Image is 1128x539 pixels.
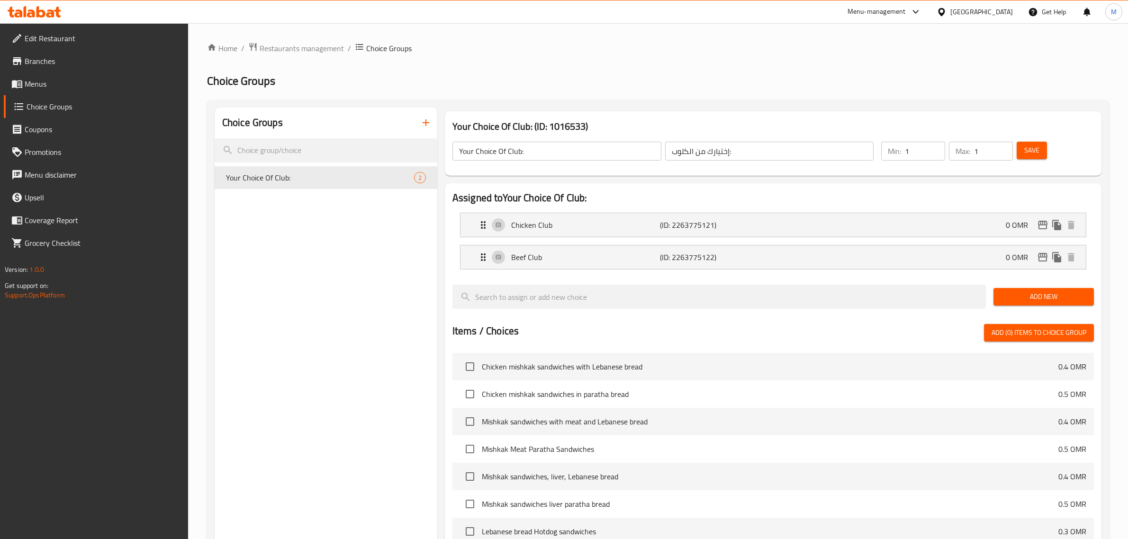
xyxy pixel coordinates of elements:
[1001,291,1086,303] span: Add New
[660,219,759,231] p: (ID: 2263775121)
[460,384,480,404] span: Select choice
[4,72,189,95] a: Menus
[992,327,1086,339] span: Add (0) items to choice group
[366,43,412,54] span: Choice Groups
[1058,471,1086,482] p: 0.4 OMR
[4,141,189,163] a: Promotions
[888,145,901,157] p: Min:
[1058,361,1086,372] p: 0.4 OMR
[482,526,1058,537] span: Lebanese bread Hotdog sandwiches
[452,285,986,309] input: search
[4,95,189,118] a: Choice Groups
[660,252,759,263] p: (ID: 2263775122)
[226,172,414,183] span: Your Choice Of Club:
[460,357,480,377] span: Select choice
[1111,7,1117,17] span: M
[1058,416,1086,427] p: 0.4 OMR
[950,7,1013,17] div: [GEOGRAPHIC_DATA]
[4,186,189,209] a: Upsell
[482,416,1058,427] span: Mishkak sandwiches with meat and Lebanese bread
[482,388,1058,400] span: Chicken mishkak sandwiches in paratha bread
[25,215,181,226] span: Coverage Report
[482,498,1058,510] span: Mishkak sandwiches liver paratha bread
[1036,218,1050,232] button: edit
[1006,219,1036,231] p: 0 OMR
[1058,443,1086,455] p: 0.5 OMR
[1050,218,1064,232] button: duplicate
[414,172,426,183] div: Choices
[4,163,189,186] a: Menu disclaimer
[207,43,237,54] a: Home
[460,412,480,431] span: Select choice
[1050,250,1064,264] button: duplicate
[984,324,1094,341] button: Add (0) items to choice group
[25,78,181,90] span: Menus
[1024,144,1039,156] span: Save
[460,213,1086,237] div: Expand
[1006,252,1036,263] p: 0 OMR
[993,288,1094,305] button: Add New
[25,55,181,67] span: Branches
[248,42,344,54] a: Restaurants management
[4,27,189,50] a: Edit Restaurant
[848,6,906,18] div: Menu-management
[4,209,189,232] a: Coverage Report
[452,324,519,338] h2: Items / Choices
[25,146,181,158] span: Promotions
[460,467,480,486] span: Select choice
[4,118,189,141] a: Coupons
[1036,250,1050,264] button: edit
[482,471,1058,482] span: Mishkak sandwiches, liver, Lebanese bread
[452,241,1094,273] li: Expand
[482,361,1058,372] span: Chicken mishkak sandwiches with Lebanese bread
[27,101,181,112] span: Choice Groups
[460,439,480,459] span: Select choice
[241,43,244,54] li: /
[4,50,189,72] a: Branches
[415,173,425,182] span: 2
[452,209,1094,241] li: Expand
[1058,498,1086,510] p: 0.5 OMR
[1017,142,1047,159] button: Save
[29,263,44,276] span: 1.0.0
[260,43,344,54] span: Restaurants management
[460,245,1086,269] div: Expand
[1064,218,1078,232] button: delete
[956,145,970,157] p: Max:
[25,169,181,180] span: Menu disclaimer
[5,289,65,301] a: Support.OpsPlatform
[4,232,189,254] a: Grocery Checklist
[452,191,1094,205] h2: Assigned to Your Choice Of Club:
[511,219,660,231] p: Chicken Club
[25,124,181,135] span: Coupons
[215,166,437,189] div: Your Choice Of Club:2
[5,279,48,292] span: Get support on:
[222,116,283,130] h2: Choice Groups
[25,33,181,44] span: Edit Restaurant
[348,43,351,54] li: /
[5,263,28,276] span: Version:
[25,237,181,249] span: Grocery Checklist
[511,252,660,263] p: Beef Club
[1064,250,1078,264] button: delete
[460,494,480,514] span: Select choice
[1058,388,1086,400] p: 0.5 OMR
[207,42,1109,54] nav: breadcrumb
[215,138,437,162] input: search
[207,70,275,91] span: Choice Groups
[1058,526,1086,537] p: 0.3 OMR
[452,119,1094,134] h3: Your Choice Of Club: (ID: 1016533)
[25,192,181,203] span: Upsell
[482,443,1058,455] span: Mishkak Meat Paratha Sandwiches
